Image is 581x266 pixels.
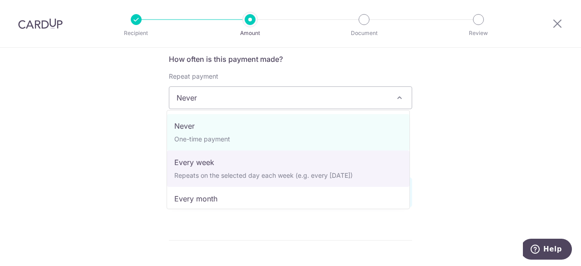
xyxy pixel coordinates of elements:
[103,29,170,38] p: Recipient
[169,72,218,81] label: Repeat payment
[174,120,402,131] p: Never
[217,29,284,38] p: Amount
[169,86,412,109] span: Never
[174,171,353,179] small: Repeats on the selected day each week (e.g. every [DATE])
[523,239,572,261] iframe: Opens a widget where you can find more information
[18,18,63,29] img: CardUp
[174,135,230,143] small: One-time payment
[169,54,412,65] h5: How often is this payment made?
[174,193,402,204] p: Every month
[174,157,402,168] p: Every week
[445,29,512,38] p: Review
[330,29,398,38] p: Document
[169,87,412,109] span: Never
